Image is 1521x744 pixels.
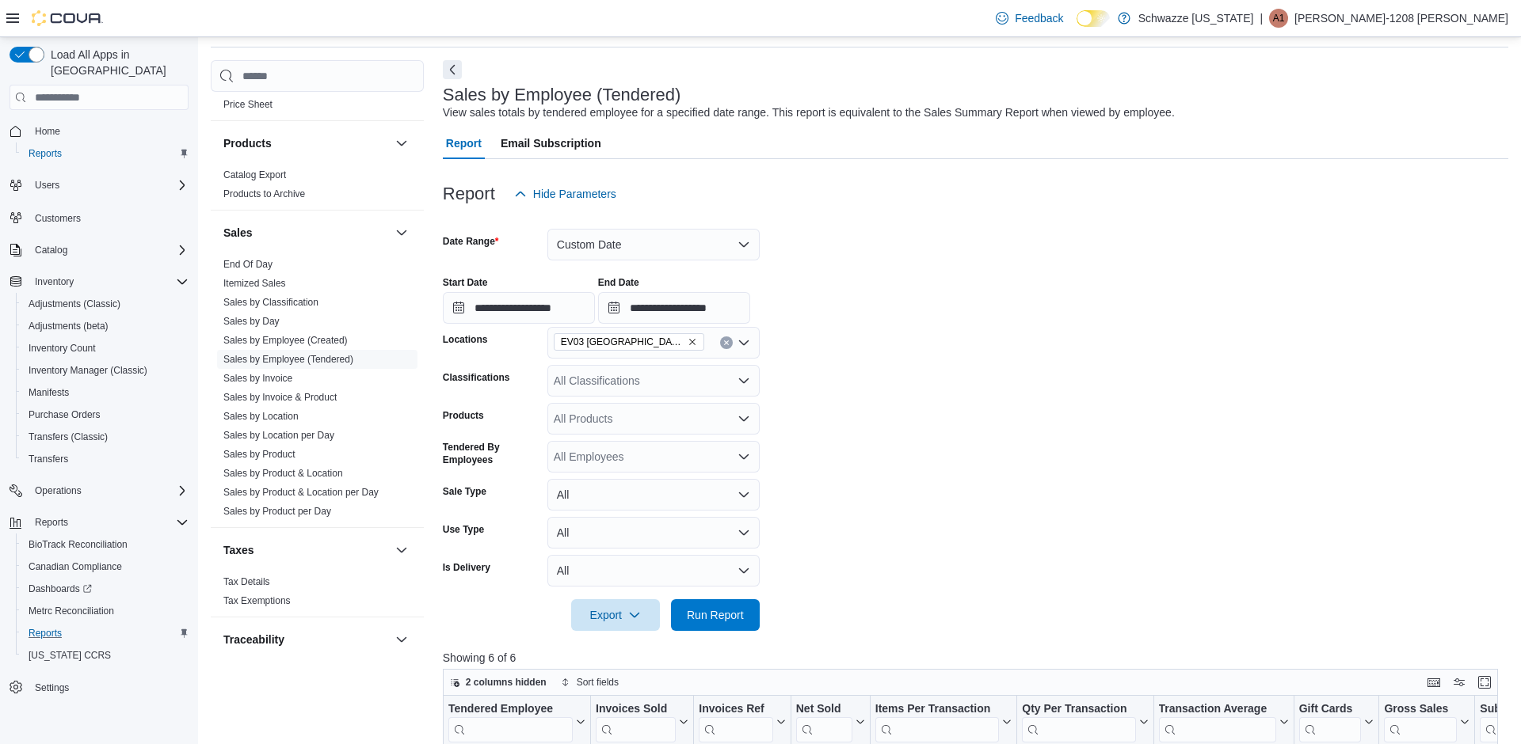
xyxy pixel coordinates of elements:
[443,650,1508,666] p: Showing 6 of 6
[443,235,499,248] label: Date Range
[32,10,103,26] img: Cova
[16,142,195,165] button: Reports
[16,337,195,359] button: Inventory Count
[448,702,573,742] div: Tendered Employee
[443,104,1175,121] div: View sales totals by tendered employee for a specified date range. This report is equivalent to t...
[577,676,619,689] span: Sort fields
[443,561,490,574] label: Is Delivery
[875,702,1000,717] div: Items Per Transaction
[223,278,286,289] a: Itemized Sales
[1158,702,1275,717] div: Transaction Average
[16,448,195,470] button: Transfers
[223,169,286,181] span: Catalog Export
[22,339,102,358] a: Inventory Count
[16,622,195,644] button: Reports
[16,359,195,381] button: Inventory Manager (Classic)
[1077,10,1110,27] input: Dark Mode
[10,113,189,740] nav: Complex example
[738,374,750,387] button: Open list of options
[35,125,60,138] span: Home
[22,405,107,424] a: Purchase Orders
[443,292,595,324] input: Press the down key to open a popover containing a calendar.
[22,383,75,402] a: Manifests
[223,576,270,587] a: Tax Details
[223,594,291,607] span: Tax Exemptions
[223,297,318,308] a: Sales by Classification
[223,392,337,403] a: Sales by Invoice & Product
[29,272,80,291] button: Inventory
[1269,9,1288,28] div: Arthur-1208 Emsley
[223,542,254,558] h3: Taxes
[223,353,353,366] span: Sales by Employee (Tendered)
[223,259,273,270] a: End Of Day
[223,354,353,365] a: Sales by Employee (Tendered)
[581,599,650,631] span: Export
[547,555,760,586] button: All
[1384,702,1470,742] button: Gross Sales
[223,225,253,241] h3: Sales
[22,317,115,336] a: Adjustments (beta)
[223,486,379,499] span: Sales by Product & Location per Day
[22,339,189,358] span: Inventory Count
[22,557,189,576] span: Canadian Compliance
[29,678,189,697] span: Settings
[1384,702,1457,742] div: Gross Sales
[3,206,195,229] button: Customers
[1475,673,1494,692] button: Enter fullscreen
[547,517,760,549] button: All
[3,174,195,196] button: Users
[1299,702,1362,742] div: Gift Card Sales
[443,184,495,203] h3: Report
[720,336,733,349] button: Clear input
[22,535,189,554] span: BioTrack Reconciliation
[443,85,681,104] h3: Sales by Employee (Tendered)
[1273,9,1285,28] span: A1
[22,579,189,598] span: Dashboards
[1299,702,1374,742] button: Gift Cards
[392,134,411,153] button: Products
[796,702,852,717] div: Net Sold
[44,47,189,78] span: Load All Apps in [GEOGRAPHIC_DATA]
[29,408,101,421] span: Purchase Orders
[29,481,189,500] span: Operations
[22,361,154,380] a: Inventory Manager (Classic)
[1158,702,1288,742] button: Transaction Average
[223,542,389,558] button: Taxes
[508,178,623,210] button: Hide Parameters
[29,431,108,443] span: Transfers (Classic)
[223,334,348,347] span: Sales by Employee (Created)
[699,702,772,717] div: Invoices Ref
[22,294,127,313] a: Adjustments (Classic)
[875,702,1000,742] div: Items Per Transaction
[554,333,704,351] span: EV03 West Central
[35,244,67,256] span: Catalog
[699,702,785,742] button: Invoices Ref
[223,99,273,110] a: Price Sheet
[1384,702,1457,717] div: Gross Sales
[22,361,189,380] span: Inventory Manager (Classic)
[22,317,189,336] span: Adjustments (beta)
[223,135,389,151] button: Products
[223,505,331,518] span: Sales by Product per Day
[22,294,189,313] span: Adjustments (Classic)
[29,538,128,551] span: BioTrack Reconciliation
[392,223,411,242] button: Sales
[547,479,760,511] button: All
[1158,702,1275,742] div: Transaction Average
[392,541,411,560] button: Taxes
[22,557,128,576] a: Canadian Compliance
[223,632,284,647] h3: Traceability
[223,373,292,384] a: Sales by Invoice
[29,513,189,532] span: Reports
[29,176,189,195] span: Users
[16,293,195,315] button: Adjustments (Classic)
[22,405,189,424] span: Purchase Orders
[29,176,66,195] button: Users
[29,364,147,377] span: Inventory Manager (Classic)
[3,271,195,293] button: Inventory
[22,535,134,554] a: BioTrack Reconciliation
[22,427,189,446] span: Transfers (Classic)
[223,487,379,498] a: Sales by Product & Location per Day
[16,644,195,666] button: [US_STATE] CCRS
[443,523,484,536] label: Use Type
